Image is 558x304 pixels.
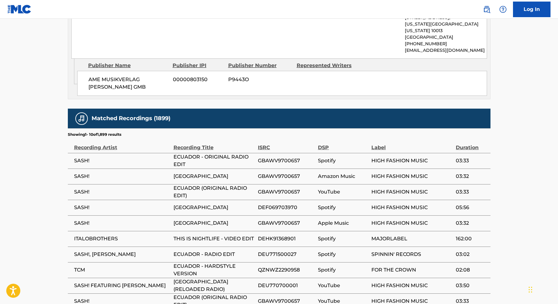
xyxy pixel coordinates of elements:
div: Publisher IPI [173,62,224,69]
div: Recording Title [173,137,255,151]
span: SASH! [74,173,170,180]
span: P9443O [228,76,292,83]
span: 03:02 [456,251,487,258]
span: DEU771500027 [258,251,315,258]
span: Amazon Music [318,173,368,180]
iframe: Chat Widget [527,274,558,304]
span: 162:00 [456,235,487,243]
span: HIGH FASHION MUSIC [371,157,453,164]
div: Duration [456,137,487,151]
span: 03:33 [456,188,487,196]
span: 03:33 [456,157,487,164]
span: 00000803150 [173,76,224,83]
span: ITALOBROTHERS [74,235,170,243]
span: Apple Music [318,219,368,227]
span: DEU770700001 [258,282,315,289]
span: SASH! [74,157,170,164]
span: Spotify [318,266,368,274]
div: DSP [318,137,368,151]
h5: Matched Recordings (1899) [92,115,170,122]
div: ISRC [258,137,315,151]
span: FOR THE CROWN [371,266,453,274]
span: SASH! [74,204,170,211]
span: HIGH FASHION MUSIC [371,173,453,180]
span: [GEOGRAPHIC_DATA] [173,219,255,227]
img: MLC Logo [8,5,32,14]
span: DEF069703970 [258,204,315,211]
span: GBAWV9700657 [258,219,315,227]
div: Drag [529,280,532,299]
span: ECUADOR - ORIGINAL RADIO EDIT [173,153,255,168]
span: SASH! [74,219,170,227]
span: [GEOGRAPHIC_DATA] [173,173,255,180]
img: help [499,6,507,13]
div: Represented Writers [297,62,360,69]
p: [US_STATE][GEOGRAPHIC_DATA][US_STATE] 10013 [405,21,486,34]
div: Help [497,3,509,16]
span: GBAWV9700657 [258,157,315,164]
a: Log In [513,2,550,17]
span: SASH!, [PERSON_NAME] [74,251,170,258]
span: 02:08 [456,266,487,274]
span: ECUADOR - RADIO EDIT [173,251,255,258]
span: HIGH FASHION MUSIC [371,219,453,227]
span: SASH! FEATURING [PERSON_NAME] [74,282,170,289]
span: ECUADOR - HARDSTYLE VERSION [173,262,255,277]
span: Spotify [318,235,368,243]
span: Spotify [318,251,368,258]
div: Publisher Name [88,62,168,69]
span: Spotify [318,157,368,164]
div: Label [371,137,453,151]
span: QZNWZ2290958 [258,266,315,274]
span: 03:50 [456,282,487,289]
span: HIGH FASHION MUSIC [371,188,453,196]
span: GBAWV9700657 [258,188,315,196]
span: YouTube [318,282,368,289]
img: Matched Recordings [78,115,85,122]
span: 03:32 [456,173,487,180]
a: Public Search [480,3,493,16]
span: HIGH FASHION MUSIC [371,204,453,211]
p: Showing 1 - 10 of 1,899 results [68,132,121,137]
span: GBAWV9700657 [258,173,315,180]
span: TCM [74,266,170,274]
p: [PHONE_NUMBER] [405,41,486,47]
p: [GEOGRAPHIC_DATA] [405,34,486,41]
span: 03:32 [456,219,487,227]
p: [EMAIL_ADDRESS][DOMAIN_NAME] [405,47,486,54]
span: THIS IS NIGHTLIFE - VIDEO EDIT [173,235,255,243]
span: SASH! [74,188,170,196]
span: Spotify [318,204,368,211]
img: search [483,6,490,13]
span: HIGH FASHION MUSIC [371,282,453,289]
span: YouTube [318,188,368,196]
span: ECUADOR (ORIGINAL RADIO EDIT) [173,184,255,199]
div: Recording Artist [74,137,170,151]
span: SPINNIN' RECORDS [371,251,453,258]
span: DEHK91368901 [258,235,315,243]
span: AME MUSIKVERLAG [PERSON_NAME] GMB [88,76,168,91]
span: [GEOGRAPHIC_DATA] [173,204,255,211]
div: Publisher Number [228,62,292,69]
span: MAJORLABEL [371,235,453,243]
span: 05:56 [456,204,487,211]
span: [GEOGRAPHIC_DATA] (RELOADED RADIO) [173,278,255,293]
